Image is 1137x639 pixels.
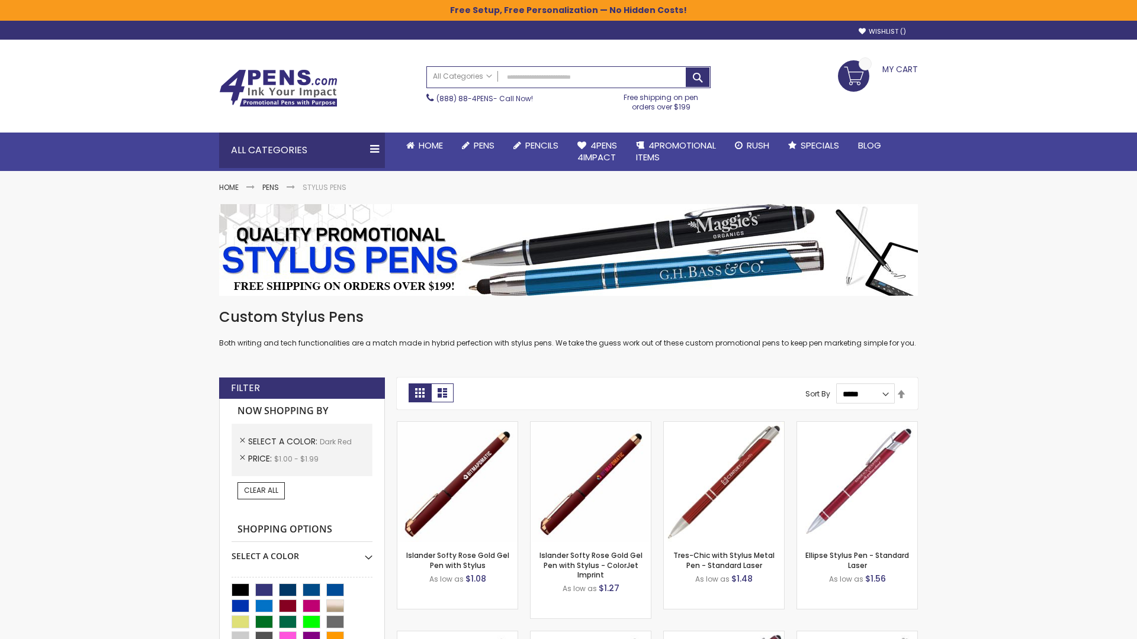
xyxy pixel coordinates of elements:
[320,437,352,447] span: Dark Red
[406,550,509,570] a: Islander Softy Rose Gold Gel Pen with Stylus
[539,550,643,579] a: Islander Softy Rose Gold Gel Pen with Stylus - ColorJet Imprint
[664,422,784,542] img: Tres-Chic with Stylus Metal Pen - Standard Laser-Dark Red
[859,27,906,36] a: Wishlist
[465,573,486,585] span: $1.08
[232,399,372,424] strong: Now Shopping by
[829,574,863,584] span: As low as
[397,421,518,431] a: Islander Softy Rose Gold Gel Pen with Stylus-Dark Red
[452,133,504,159] a: Pens
[577,139,617,163] span: 4Pens 4impact
[219,69,338,107] img: 4Pens Custom Pens and Promotional Products
[865,573,886,585] span: $1.56
[397,422,518,542] img: Islander Softy Rose Gold Gel Pen with Stylus-Dark Red
[436,93,493,104] a: (888) 88-4PENS
[695,574,730,584] span: As low as
[627,133,725,171] a: 4PROMOTIONALITEMS
[805,550,909,570] a: Ellipse Stylus Pen - Standard Laser
[599,582,619,594] span: $1.27
[801,139,839,151] span: Specials
[219,308,918,348] div: Both writing and tech functionalities are a match made in hybrid perfection with stylus pens. We ...
[219,133,385,168] div: All Categories
[232,517,372,543] strong: Shopping Options
[731,573,753,585] span: $1.48
[274,454,319,464] span: $1.00 - $1.99
[779,133,849,159] a: Specials
[248,453,274,464] span: Price
[636,139,716,163] span: 4PROMOTIONAL ITEMS
[419,139,443,151] span: Home
[219,308,918,327] h1: Custom Stylus Pens
[244,485,278,495] span: Clear All
[397,133,452,159] a: Home
[433,72,492,81] span: All Categories
[849,133,891,159] a: Blog
[858,139,881,151] span: Blog
[664,421,784,431] a: Tres-Chic with Stylus Metal Pen - Standard Laser-Dark Red
[797,422,917,542] img: Ellipse Stylus Pen - Standard Laser-Dark Red
[805,389,830,399] label: Sort By
[563,583,597,593] span: As low as
[747,139,769,151] span: Rush
[237,482,285,499] a: Clear All
[531,421,651,431] a: Islander Softy Rose Gold Gel Pen with Stylus - ColorJet Imprint-Dark Red
[525,139,558,151] span: Pencils
[409,383,431,402] strong: Grid
[504,133,568,159] a: Pencils
[219,182,239,192] a: Home
[232,542,372,562] div: Select A Color
[436,93,533,104] span: - Call Now!
[474,139,494,151] span: Pens
[248,435,320,447] span: Select A Color
[219,204,918,296] img: Stylus Pens
[531,422,651,542] img: Islander Softy Rose Gold Gel Pen with Stylus - ColorJet Imprint-Dark Red
[303,182,346,192] strong: Stylus Pens
[427,67,498,86] a: All Categories
[231,382,260,395] strong: Filter
[429,574,464,584] span: As low as
[797,421,917,431] a: Ellipse Stylus Pen - Standard Laser-Dark Red
[725,133,779,159] a: Rush
[568,133,627,171] a: 4Pens4impact
[262,182,279,192] a: Pens
[612,88,711,112] div: Free shipping on pen orders over $199
[673,550,775,570] a: Tres-Chic with Stylus Metal Pen - Standard Laser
